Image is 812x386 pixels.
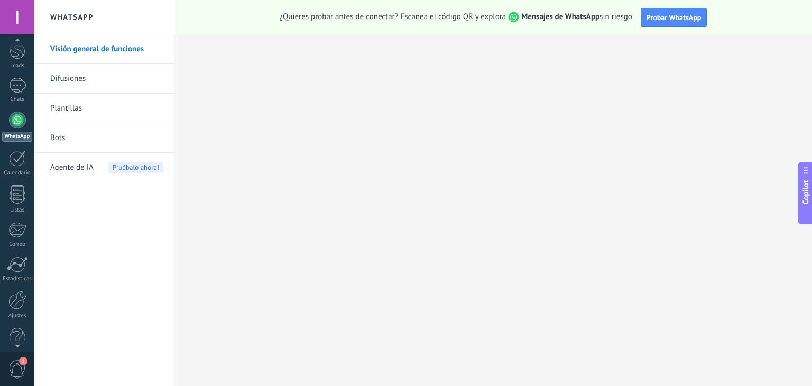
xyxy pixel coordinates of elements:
li: Agente de IA [34,153,174,182]
div: Correo [2,241,33,248]
div: Leads [2,62,33,69]
a: Bots [50,123,163,153]
span: Agente de IA [50,153,94,182]
li: Bots [34,123,174,153]
span: ¿Quieres probar antes de conectar? Escanea el código QR y explora sin riesgo [280,12,632,23]
li: Visión general de funciones [34,34,174,64]
div: WhatsApp [2,132,32,142]
span: Pruébalo ahora! [108,162,163,173]
a: Agente de IAPruébalo ahora! [50,153,163,182]
li: Difusiones [34,64,174,94]
span: 1 [19,357,27,365]
a: Visión general de funciones [50,34,163,64]
span: Copilot [800,180,811,205]
strong: Mensajes de WhatsApp [521,12,599,22]
button: Probar WhatsApp [641,8,707,27]
a: Difusiones [50,64,163,94]
div: Ajustes [2,313,33,319]
div: Listas [2,207,33,214]
li: Plantillas [34,94,174,123]
div: Calendario [2,170,33,177]
div: Estadísticas [2,275,33,282]
a: Plantillas [50,94,163,123]
div: Chats [2,96,33,103]
span: Probar WhatsApp [647,13,702,22]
